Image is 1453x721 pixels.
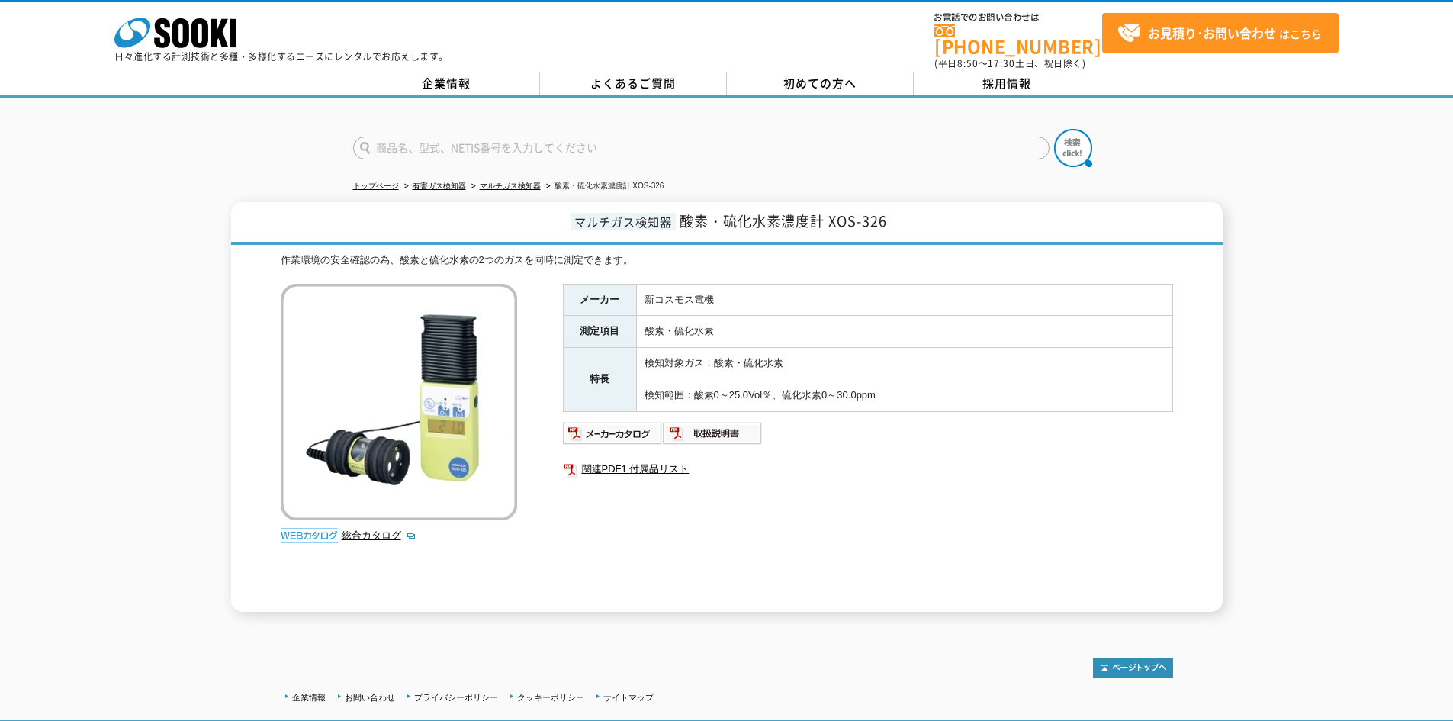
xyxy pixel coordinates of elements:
a: 総合カタログ [342,529,416,541]
img: webカタログ [281,528,338,543]
a: 採用情報 [914,72,1101,95]
td: 検知対象ガス：酸素・硫化水素 検知範囲：酸素0～25.0Vol％、硫化水素0～30.0ppm [636,348,1172,411]
span: 初めての方へ [783,75,857,92]
a: お見積り･お問い合わせはこちら [1102,13,1339,53]
input: 商品名、型式、NETIS番号を入力してください [353,137,1050,159]
span: (平日 ～ 土日、祝日除く) [934,56,1085,70]
img: btn_search.png [1054,129,1092,167]
span: お電話でのお問い合わせは [934,13,1102,22]
span: はこちら [1117,22,1322,45]
img: 取扱説明書 [663,421,763,446]
td: 酸素・硫化水素 [636,316,1172,348]
th: 測定項目 [563,316,636,348]
a: 取扱説明書 [663,431,763,443]
th: メーカー [563,284,636,316]
div: 作業環境の安全確認の為、酸素と硫化水素の2つのガスを同時に測定できます。 [281,253,1173,269]
a: 初めての方へ [727,72,914,95]
a: [PHONE_NUMBER] [934,24,1102,55]
span: 8:50 [957,56,979,70]
a: 企業情報 [353,72,540,95]
img: 酸素・硫化水素濃度計 XOS-326 [281,284,517,520]
img: トップページへ [1093,658,1173,678]
li: 酸素・硫化水素濃度計 XOS-326 [543,179,664,195]
img: メーカーカタログ [563,421,663,446]
a: 企業情報 [292,693,326,702]
strong: お見積り･お問い合わせ [1148,24,1276,42]
span: 酸素・硫化水素濃度計 XOS-326 [680,211,887,231]
a: トップページ [353,182,399,190]
td: 新コスモス電機 [636,284,1172,316]
a: お問い合わせ [345,693,395,702]
a: 関連PDF1 付属品リスト [563,459,1173,479]
a: プライバシーポリシー [414,693,498,702]
span: 17:30 [988,56,1015,70]
a: クッキーポリシー [517,693,584,702]
span: マルチガス検知器 [571,213,676,230]
a: サイトマップ [603,693,654,702]
a: よくあるご質問 [540,72,727,95]
a: マルチガス検知器 [480,182,541,190]
a: メーカーカタログ [563,431,663,443]
th: 特長 [563,348,636,411]
p: 日々進化する計測技術と多種・多様化するニーズにレンタルでお応えします。 [114,52,448,61]
a: 有害ガス検知器 [413,182,466,190]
